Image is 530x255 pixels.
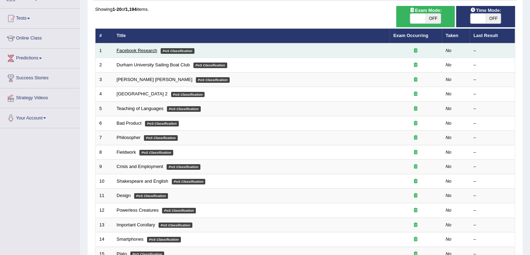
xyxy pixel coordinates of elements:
em: No [446,178,452,184]
span: OFF [486,14,501,23]
td: 12 [95,203,113,218]
a: Tests [0,9,80,26]
div: Exam occurring question [393,149,438,156]
div: – [474,192,511,199]
em: No [446,106,452,111]
a: Fieldwork [117,150,136,155]
td: 1 [95,43,113,58]
div: Show exams occurring in exams [396,6,455,27]
div: Exam occurring question [393,62,438,68]
a: Success Stories [0,68,80,86]
td: 13 [95,218,113,232]
a: Design [117,193,131,198]
div: Exam occurring question [393,48,438,54]
em: No [446,48,452,53]
div: Exam occurring question [393,76,438,83]
a: Exam Occurring [393,33,428,38]
div: – [474,91,511,97]
div: Exam occurring question [393,120,438,127]
em: No [446,207,452,213]
a: Bad Product [117,121,142,126]
td: 8 [95,145,113,160]
th: Last Result [470,29,515,43]
em: No [446,135,452,140]
span: Exam Mode: [407,7,444,14]
td: 2 [95,58,113,73]
span: OFF [425,14,441,23]
a: Crisis and Employment [117,164,163,169]
div: – [474,163,511,170]
em: No [446,193,452,198]
td: 10 [95,174,113,189]
div: Exam occurring question [393,134,438,141]
a: Online Class [0,29,80,46]
td: 9 [95,160,113,174]
em: PoS Classification [139,150,173,155]
span: Time Mode: [468,7,504,14]
a: [GEOGRAPHIC_DATA] 2 [117,91,168,96]
em: No [446,62,452,67]
th: Taken [442,29,470,43]
em: No [446,164,452,169]
div: Exam occurring question [393,105,438,112]
em: PoS Classification [144,135,178,141]
a: [PERSON_NAME] [PERSON_NAME] [117,77,192,82]
div: – [474,236,511,243]
a: Shakespeare and English [117,178,168,184]
div: – [474,149,511,156]
em: PoS Classification [134,193,168,199]
td: 14 [95,232,113,247]
a: Powerless Creatures [117,207,159,213]
td: 11 [95,189,113,203]
a: Predictions [0,49,80,66]
div: Exam occurring question [393,207,438,214]
div: Exam occurring question [393,222,438,228]
b: 1-20 [113,7,122,12]
a: Your Account [0,108,80,126]
th: # [95,29,113,43]
em: PoS Classification [196,77,230,83]
div: – [474,222,511,228]
em: No [446,236,452,242]
td: 6 [95,116,113,131]
div: – [474,120,511,127]
em: No [446,121,452,126]
div: Showing of items. [95,6,515,13]
em: PoS Classification [167,164,200,170]
div: – [474,207,511,214]
em: PoS Classification [171,92,205,97]
div: Exam occurring question [393,192,438,199]
a: Durham University Sailing Boat Club [117,62,190,67]
em: PoS Classification [172,179,206,184]
em: PoS Classification [145,121,179,126]
td: 7 [95,131,113,145]
td: 4 [95,87,113,102]
em: PoS Classification [162,208,196,213]
a: Teaching of Languages [117,106,163,111]
em: PoS Classification [159,223,192,228]
em: No [446,91,452,96]
div: Exam occurring question [393,163,438,170]
td: 3 [95,72,113,87]
em: No [446,222,452,227]
div: – [474,76,511,83]
a: Philosopher [117,135,141,140]
a: Strategy Videos [0,88,80,106]
em: No [446,150,452,155]
div: – [474,134,511,141]
div: – [474,48,511,54]
em: No [446,77,452,82]
td: 5 [95,102,113,116]
a: Important Corollary [117,222,155,227]
div: Exam occurring question [393,91,438,97]
em: PoS Classification [167,106,201,112]
th: Title [113,29,390,43]
div: – [474,178,511,185]
em: PoS Classification [193,63,227,68]
div: – [474,105,511,112]
a: Smartphones [117,236,144,242]
em: PoS Classification [147,237,181,242]
div: Exam occurring question [393,236,438,243]
a: Facebook Research [117,48,157,53]
div: Exam occurring question [393,178,438,185]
